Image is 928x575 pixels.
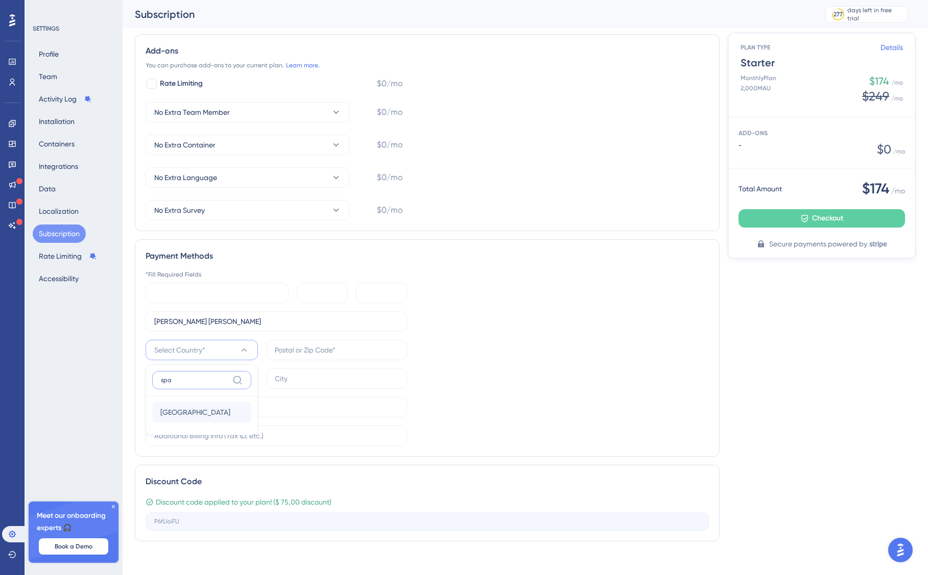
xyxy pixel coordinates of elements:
span: You can purchase add-ons to your current plan. [146,61,284,69]
input: Search... [161,376,228,384]
button: Profile [33,45,65,63]
div: Add-ons [146,45,709,57]
span: ADD-ONS [739,130,768,137]
span: Checkout [812,212,843,224]
span: Discount code applied to your plan! ( $ 75,00 discount) [156,496,709,508]
a: Details [881,41,903,54]
button: No Extra Team Member [146,102,350,122]
span: - [739,141,877,149]
button: Integrations [33,157,84,176]
input: P6fUoiFU [154,518,700,525]
span: $0/mo [377,204,403,216]
button: No Extra Container [146,135,350,155]
button: Installation [33,112,81,131]
button: No Extra Survey [146,200,350,220]
span: Book a Demo [55,542,92,551]
button: Rate Limiting [33,247,103,265]
span: Rate Limiting [160,78,203,90]
span: Starter [741,56,903,70]
input: Address [154,402,398,413]
input: City [275,373,398,384]
span: / mo [891,94,903,103]
button: Book a Demo [39,538,108,555]
a: Learn more. [286,61,320,69]
div: Subscription [135,7,800,21]
span: $0/mo [377,106,403,118]
span: 2,000 MAU [741,84,776,92]
iframe: Campo de entrada seguro para el CVC [365,287,403,299]
span: No Extra Team Member [154,106,230,118]
span: / mo [893,147,905,156]
span: $ 0 [877,141,891,158]
input: Postal or Zip Code* [275,344,398,356]
span: $0/mo [377,78,403,90]
span: $0/mo [377,171,403,184]
span: / mo [891,79,903,87]
span: $174 [869,74,889,88]
span: PLAN TYPE [741,43,881,52]
button: Team [33,67,63,86]
iframe: UserGuiding AI Assistant Launcher [885,535,916,565]
span: $0/mo [377,139,403,151]
span: Select Country* [154,344,205,356]
button: Select Country* [146,340,258,360]
button: No Extra Language [146,167,350,188]
div: Payment Methods [146,250,709,262]
div: *Fill Required Fields [146,270,407,279]
span: Monthly Plan [741,74,776,82]
span: $249 [862,88,889,105]
span: $174 [862,179,889,199]
span: [GEOGRAPHIC_DATA] [160,406,230,418]
span: Total Amount [739,183,782,195]
div: Discount Code [146,476,709,488]
div: 277 [834,10,843,18]
div: days left in free trial [847,6,904,22]
iframe: Campo de entrada seguro de la fecha de caducidad [305,287,344,299]
span: No Extra Language [154,171,217,184]
button: Activity Log [33,90,98,108]
iframe: Campo de entrada seguro del número de tarjeta [154,287,284,299]
button: Localization [33,202,85,220]
div: SETTINGS [33,24,115,33]
button: Data [33,180,62,198]
button: [GEOGRAPHIC_DATA] [152,402,251,422]
input: Company Name* [154,316,398,327]
span: No Extra Survey [154,204,205,216]
span: / mo [891,185,905,197]
button: Accessibility [33,269,85,288]
button: Checkout [739,209,905,228]
span: No Extra Container [154,139,216,151]
button: Containers [33,135,81,153]
span: Meet our onboarding experts 🎧 [37,510,110,534]
input: Additional Billing Info (Tax ID, etc.) [154,430,398,441]
span: Secure payments powered by [769,238,867,250]
button: Subscription [33,224,86,243]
